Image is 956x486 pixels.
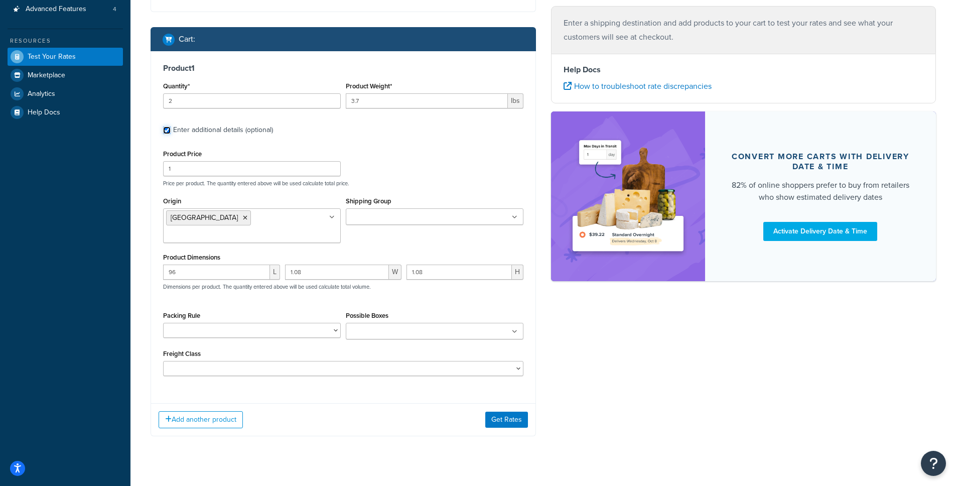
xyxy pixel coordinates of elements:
div: Convert more carts with delivery date & time [729,152,912,172]
div: Resources [8,37,123,45]
span: Help Docs [28,108,60,117]
span: H [512,265,523,280]
p: Price per product. The quantity entered above will be used calculate total price. [161,180,526,187]
h2: Cart : [179,35,195,44]
span: [GEOGRAPHIC_DATA] [171,212,238,223]
p: Dimensions per product. The quantity entered above will be used calculate total volume. [161,283,371,290]
span: 4 [113,5,116,14]
input: 0.00 [346,93,508,108]
div: 82% of online shoppers prefer to buy from retailers who show estimated delivery dates [729,179,912,203]
span: Test Your Rates [28,53,76,61]
label: Packing Rule [163,312,200,319]
span: Advanced Features [26,5,86,14]
label: Origin [163,197,181,205]
label: Product Price [163,150,202,158]
input: Enter additional details (optional) [163,127,171,134]
a: Test Your Rates [8,48,123,66]
a: How to troubleshoot rate discrepancies [564,80,712,92]
span: L [270,265,280,280]
a: Activate Delivery Date & Time [763,222,877,241]
div: Enter additional details (optional) [173,123,273,137]
a: Marketplace [8,66,123,84]
label: Product Weight* [346,82,392,90]
button: Get Rates [485,412,528,428]
h4: Help Docs [564,64,924,76]
h3: Product 1 [163,63,523,73]
label: Product Dimensions [163,254,220,261]
label: Quantity* [163,82,190,90]
a: Analytics [8,85,123,103]
button: Add another product [159,411,243,428]
img: feature-image-ddt-36eae7f7280da8017bfb280eaccd9c446f90b1fe08728e4019434db127062ab4.png [566,127,690,266]
p: Enter a shipping destination and add products to your cart to test your rates and see what your c... [564,16,924,44]
input: 0 [163,93,341,108]
span: W [389,265,401,280]
label: Freight Class [163,350,201,357]
span: Marketplace [28,71,65,80]
span: Analytics [28,90,55,98]
a: Help Docs [8,103,123,122]
span: lbs [508,93,523,108]
button: Open Resource Center [921,451,946,476]
label: Shipping Group [346,197,391,205]
label: Possible Boxes [346,312,388,319]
